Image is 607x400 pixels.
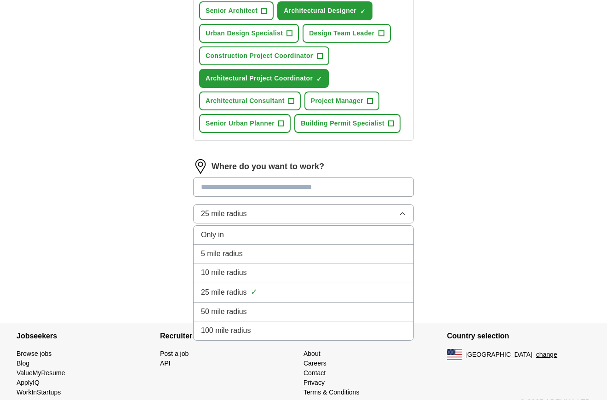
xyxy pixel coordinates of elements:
span: ✓ [360,8,366,15]
span: 25 mile radius [201,287,247,298]
a: Privacy [303,379,325,386]
span: Architectural Consultant [206,96,285,106]
span: ✓ [316,75,322,83]
span: Urban Design Specialist [206,29,283,38]
span: Building Permit Specialist [301,119,384,128]
a: Terms & Conditions [303,389,359,396]
span: Design Team Leader [309,29,374,38]
img: US flag [447,349,462,360]
span: Senior Architect [206,6,258,16]
img: location.png [193,159,208,174]
button: Building Permit Specialist [294,114,401,133]
button: Senior Architect [199,1,274,20]
label: Where do you want to work? [212,160,324,173]
button: Architectural Designer✓ [277,1,372,20]
span: Senior Urban Planner [206,119,275,128]
a: ValueMyResume [17,369,65,377]
a: Blog [17,360,29,367]
span: 10 mile radius [201,267,247,278]
button: Architectural Consultant [199,91,301,110]
span: 50 mile radius [201,306,247,317]
a: API [160,360,171,367]
a: Post a job [160,350,189,357]
span: ✓ [251,286,258,298]
span: Only in [201,229,224,240]
button: Construction Project Coordinator [199,46,329,65]
span: Construction Project Coordinator [206,51,313,61]
span: Architectural Project Coordinator [206,74,313,83]
span: [GEOGRAPHIC_DATA] [465,350,533,360]
button: 25 mile radius [193,204,414,223]
button: Senior Urban Planner [199,114,291,133]
span: 100 mile radius [201,325,251,336]
span: 25 mile radius [201,208,247,219]
a: Browse jobs [17,350,52,357]
a: About [303,350,321,357]
h4: Country selection [447,323,590,349]
a: ApplyIQ [17,379,40,386]
span: Project Manager [311,96,363,106]
button: Design Team Leader [303,24,390,43]
a: Contact [303,369,326,377]
span: 5 mile radius [201,248,243,259]
a: WorkInStartups [17,389,61,396]
a: Careers [303,360,326,367]
button: change [536,350,557,360]
button: Architectural Project Coordinator✓ [199,69,329,88]
span: Architectural Designer [284,6,356,16]
button: Urban Design Specialist [199,24,299,43]
button: Project Manager [304,91,379,110]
